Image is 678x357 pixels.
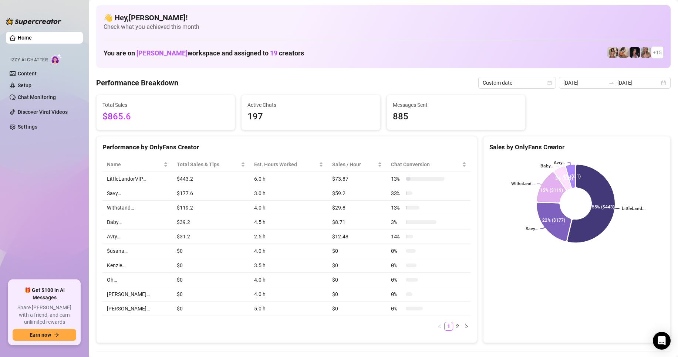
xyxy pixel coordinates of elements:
[618,47,629,58] img: Kayla (@kaylathaylababy)
[104,23,663,31] span: Check what you achieved this month
[107,160,162,169] span: Name
[328,258,387,273] td: $0
[489,142,664,152] div: Sales by OnlyFans Creator
[391,232,403,241] span: 14 %
[102,258,172,273] td: Kenzie…
[653,332,671,350] div: Open Intercom Messenger
[136,49,188,57] span: [PERSON_NAME]
[13,329,76,341] button: Earn nowarrow-right
[393,110,519,124] span: 885
[102,186,172,201] td: Savy…
[172,215,250,229] td: $39.2
[172,186,250,201] td: $177.6
[18,124,37,130] a: Settings
[102,142,471,152] div: Performance by OnlyFans Creator
[102,110,229,124] span: $865.6
[104,49,304,57] h1: You are on workspace and assigned to creators
[247,110,374,124] span: 197
[391,276,403,284] span: 0 %
[328,172,387,186] td: $73.87
[18,109,68,115] a: Discover Viral Videos
[435,322,444,331] button: left
[102,172,172,186] td: LittleLandorVIP…
[391,175,403,183] span: 13 %
[540,164,553,169] text: Baby…
[622,206,645,211] text: LittleLand...
[462,322,471,331] li: Next Page
[102,229,172,244] td: Avry…
[391,189,403,197] span: 33 %
[328,186,387,201] td: $59.2
[172,258,250,273] td: $0
[102,302,172,316] td: [PERSON_NAME]…
[172,157,250,172] th: Total Sales & Tips
[563,79,606,87] input: Start date
[250,186,328,201] td: 3.0 h
[435,322,444,331] li: Previous Page
[102,101,229,109] span: Total Sales
[102,287,172,302] td: [PERSON_NAME]…
[393,101,519,109] span: Messages Sent
[51,54,62,64] img: AI Chatter
[172,172,250,186] td: $443.2
[387,157,471,172] th: Chat Conversion
[391,218,403,226] span: 3 %
[250,244,328,258] td: 4.0 h
[250,258,328,273] td: 3.5 h
[608,80,614,86] span: to
[464,324,469,329] span: right
[328,244,387,258] td: $0
[328,215,387,229] td: $8.71
[250,229,328,244] td: 2.5 h
[172,287,250,302] td: $0
[453,322,462,331] li: 2
[328,302,387,316] td: $0
[102,215,172,229] td: Baby…
[177,160,239,169] span: Total Sales & Tips
[391,247,403,255] span: 0 %
[250,302,328,316] td: 5.0 h
[391,204,403,212] span: 13 %
[641,47,651,58] img: Kenzie (@dmaxkenz)
[328,229,387,244] td: $12.48
[547,81,552,85] span: calendar
[102,244,172,258] td: $usana…
[445,322,453,330] a: 1
[10,57,48,64] span: Izzy AI Chatter
[30,332,51,338] span: Earn now
[391,290,403,298] span: 0 %
[172,244,250,258] td: $0
[96,78,178,88] h4: Performance Breakdown
[526,226,538,231] text: Savy…
[250,201,328,215] td: 4.0 h
[332,160,376,169] span: Sales / Hour
[391,160,461,169] span: Chat Conversion
[13,304,76,326] span: Share [PERSON_NAME] with a friend, and earn unlimited rewards
[172,229,250,244] td: $31.2
[172,273,250,287] td: $0
[250,273,328,287] td: 4.0 h
[104,13,663,23] h4: 👋 Hey, [PERSON_NAME] !
[254,160,317,169] div: Est. Hours Worked
[54,332,59,337] span: arrow-right
[102,157,172,172] th: Name
[18,94,56,100] a: Chat Monitoring
[608,80,614,86] span: swap-right
[172,302,250,316] td: $0
[653,48,662,57] span: + 15
[483,77,551,88] span: Custom date
[102,201,172,215] td: Withstand…
[554,160,566,165] text: Avry…
[328,201,387,215] td: $29.8
[328,273,387,287] td: $0
[617,79,660,87] input: End date
[438,324,442,329] span: left
[13,287,76,301] span: 🎁 Get $100 in AI Messages
[391,261,403,269] span: 0 %
[328,157,387,172] th: Sales / Hour
[250,287,328,302] td: 4.0 h
[391,305,403,313] span: 0 %
[453,322,462,330] a: 2
[444,322,453,331] li: 1
[328,287,387,302] td: $0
